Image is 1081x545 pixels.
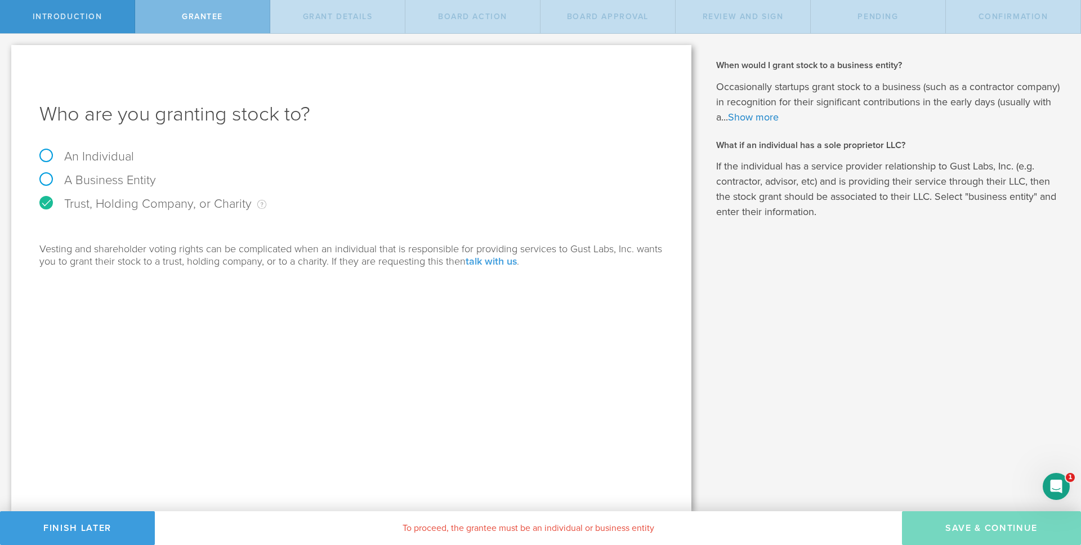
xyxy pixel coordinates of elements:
span: Board Action [438,12,507,21]
div: To proceed, the grantee must be an individual or business entity [155,511,902,545]
span: Confirmation [979,12,1048,21]
label: An Individual [39,149,134,164]
a: Show more [728,111,779,123]
span: Pending [857,12,898,21]
h2: When would I grant stock to a business entity? [716,59,1064,72]
label: A Business Entity [39,173,156,187]
label: Trust, Holding Company, or Charity [39,196,266,211]
span: Introduction [33,12,102,21]
span: Board Approval [567,12,649,21]
h1: Who are you granting stock to? [39,101,663,128]
p: Vesting and shareholder voting rights can be complicated when an individual that is responsible f... [39,231,663,267]
a: talk with us [466,255,517,267]
h2: What if an individual has a sole proprietor LLC? [716,139,1064,151]
span: Grant Details [303,12,373,21]
span: Review and Sign [703,12,784,21]
iframe: Chat Widget [1025,457,1081,511]
span: Grantee [182,12,223,21]
p: If the individual has a service provider relationship to Gust Labs, Inc. (e.g. contractor, adviso... [716,159,1064,220]
p: Occasionally startups grant stock to a business (such as a contractor company) in recognition for... [716,79,1064,125]
button: Save & Continue [902,511,1081,545]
